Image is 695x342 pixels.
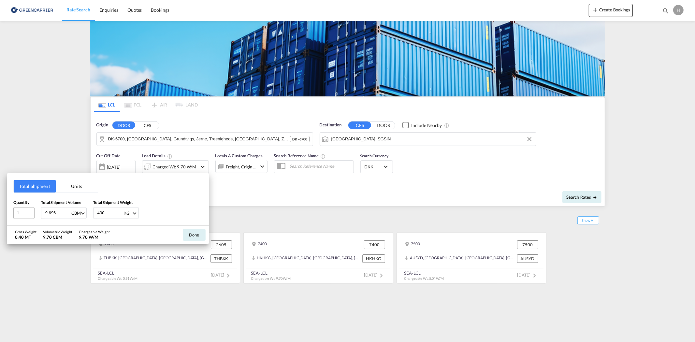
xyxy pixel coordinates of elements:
[183,229,206,241] button: Done
[43,229,72,234] div: Volumetric Weight
[45,207,71,219] input: Enter volume
[79,234,110,240] div: 9.70 W/M
[41,200,81,205] span: Total Shipment Volume
[79,229,110,234] div: Chargeable Weight
[15,229,36,234] div: Gross Weight
[13,200,29,205] span: Quantity
[93,200,133,205] span: Total Shipment Weight
[71,210,81,216] div: CBM
[97,207,123,219] input: Enter weight
[123,210,130,216] div: KG
[13,207,35,219] input: Qty
[43,234,72,240] div: 9.70 CBM
[56,180,98,192] button: Units
[15,234,36,240] div: 0.40 MT
[14,180,56,192] button: Total Shipment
